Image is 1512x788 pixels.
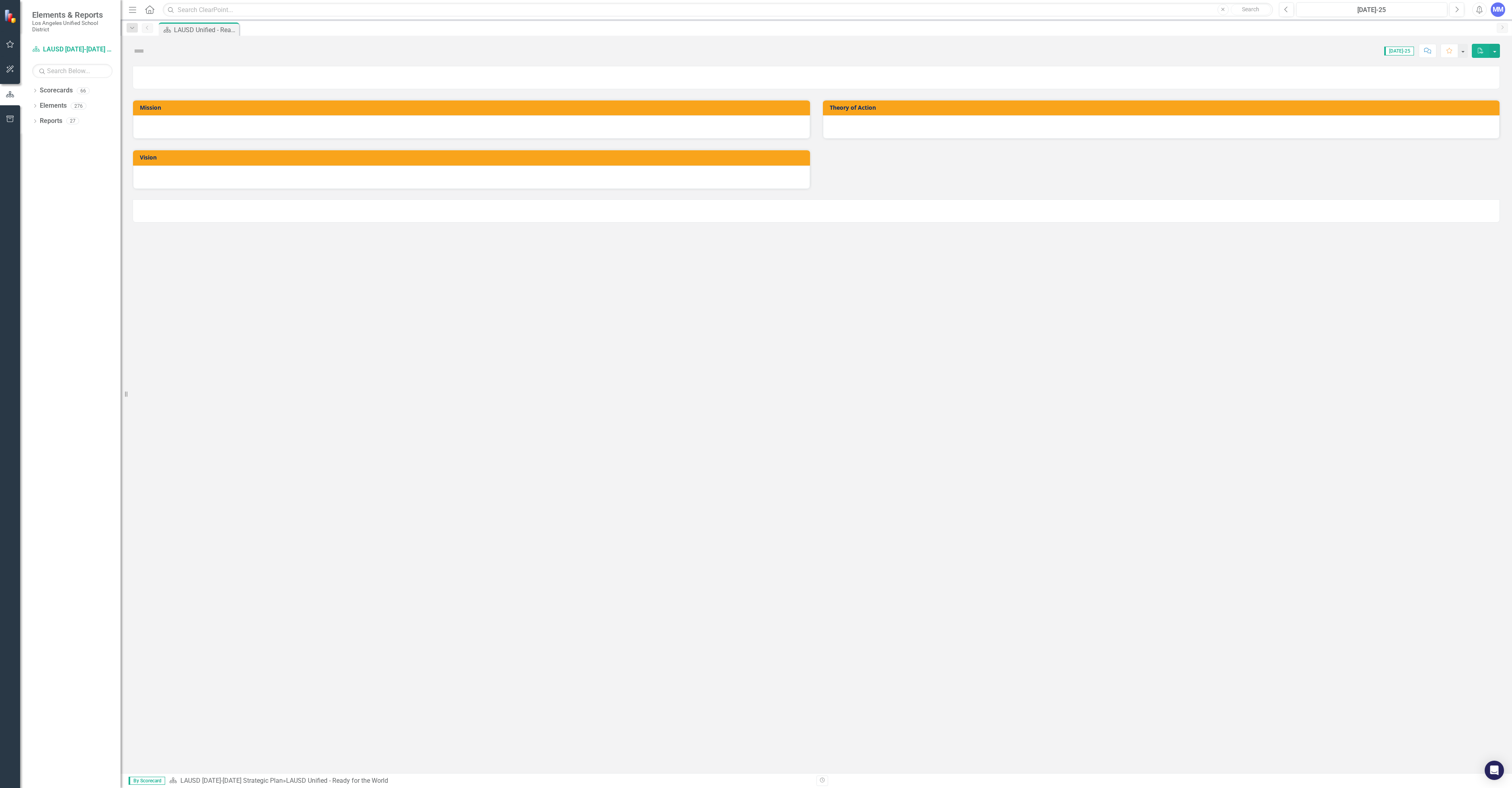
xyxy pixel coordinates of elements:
[174,25,237,35] div: LAUSD Unified - Ready for the World
[32,45,113,54] a: LAUSD [DATE]-[DATE] Strategic Plan
[133,45,145,57] img: Not Defined
[129,777,165,785] span: By Scorecard
[163,3,1273,17] input: Search ClearPoint...
[830,104,1496,111] h3: Theory of Action
[1485,761,1504,780] div: Open Intercom Messenger
[32,10,113,20] span: Elements & Reports
[40,86,73,95] a: Scorecards
[169,776,810,786] div: »
[1242,6,1259,12] span: Search
[140,154,806,160] h3: Vision
[180,777,283,784] a: LAUSD [DATE]-[DATE] Strategic Plan
[140,104,806,111] h3: Mission
[1299,5,1444,15] div: [DATE]-25
[32,20,113,33] small: Los Angeles Unified School District
[1384,47,1414,55] span: [DATE]-25
[4,8,19,24] img: ClearPoint Strategy
[66,118,79,125] div: 27
[32,64,113,78] input: Search Below...
[40,101,67,111] a: Elements
[1231,4,1271,15] button: Search
[1491,2,1505,17] button: MM
[1296,2,1447,17] button: [DATE]-25
[71,102,86,109] div: 276
[40,117,62,126] a: Reports
[286,777,388,784] div: LAUSD Unified - Ready for the World
[77,87,90,94] div: 66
